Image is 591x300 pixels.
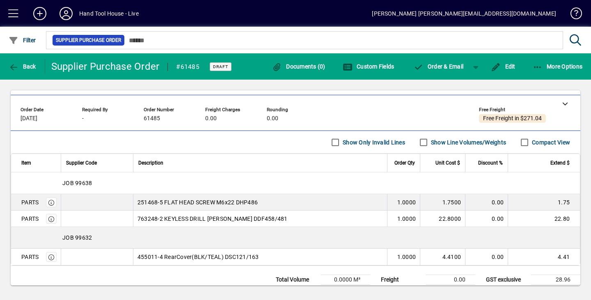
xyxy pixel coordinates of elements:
[435,158,460,167] span: Unit Cost $
[531,285,580,295] td: 4.34
[56,36,121,44] span: Supplier Purchase Order
[489,59,518,74] button: Edit
[21,253,39,261] div: PARTS
[205,115,217,122] span: 0.00
[482,275,531,285] td: GST exclusive
[426,275,475,285] td: 0.00
[321,285,370,295] td: 0.0000 Kg
[508,211,580,227] td: 22.80
[531,59,585,74] button: More Options
[21,215,39,223] div: PARTS
[176,60,199,73] div: #61485
[465,249,508,265] td: 0.00
[272,275,321,285] td: Total Volume
[7,59,38,74] button: Back
[144,115,160,122] span: 61485
[137,253,259,261] span: 455011-4 RearCover(BLK/TEAL) DSC121/163
[564,2,581,28] a: Knowledge Base
[483,115,542,122] span: Free Freight in $271.04
[11,227,580,248] div: JOB 99632
[429,138,506,147] label: Show Line Volumes/Weights
[420,194,465,211] td: 1.7500
[377,275,426,285] td: Freight
[343,63,394,70] span: Custom Fields
[377,285,426,295] td: Rounding
[27,6,53,21] button: Add
[426,285,475,295] td: 0.00
[530,138,570,147] label: Compact View
[478,158,503,167] span: Discount %
[82,115,84,122] span: -
[420,211,465,227] td: 22.8000
[9,63,36,70] span: Back
[387,194,420,211] td: 1.0000
[372,7,556,20] div: [PERSON_NAME] [PERSON_NAME][EMAIL_ADDRESS][DOMAIN_NAME]
[213,64,228,69] span: Draft
[272,285,321,295] td: Total Weight
[9,37,36,44] span: Filter
[138,158,163,167] span: Description
[465,211,508,227] td: 0.00
[533,63,583,70] span: More Options
[508,249,580,265] td: 4.41
[137,198,258,206] span: 251468-5 FLAT HEAD SCREW M6x22 DHP486
[394,158,415,167] span: Order Qty
[267,115,278,122] span: 0.00
[21,198,39,206] div: PARTS
[465,194,508,211] td: 0.00
[272,63,325,70] span: Documents (0)
[491,63,515,70] span: Edit
[420,249,465,265] td: 4.4100
[21,115,37,122] span: [DATE]
[51,60,160,73] div: Supplier Purchase Order
[137,215,288,223] span: 763248-2 KEYLESS DRILL [PERSON_NAME] DDF458/481
[409,59,467,74] button: Order & Email
[21,158,31,167] span: Item
[53,6,79,21] button: Profile
[79,7,139,20] div: Hand Tool House - Live
[66,158,97,167] span: Supplier Code
[321,275,370,285] td: 0.0000 M³
[341,59,396,74] button: Custom Fields
[531,275,580,285] td: 28.96
[482,285,531,295] td: GST
[550,158,570,167] span: Extend $
[387,249,420,265] td: 1.0000
[387,211,420,227] td: 1.0000
[341,138,405,147] label: Show Only Invalid Lines
[508,194,580,211] td: 1.75
[7,33,38,48] button: Filter
[270,59,328,74] button: Documents (0)
[11,172,580,194] div: JOB 99638
[413,63,463,70] span: Order & Email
